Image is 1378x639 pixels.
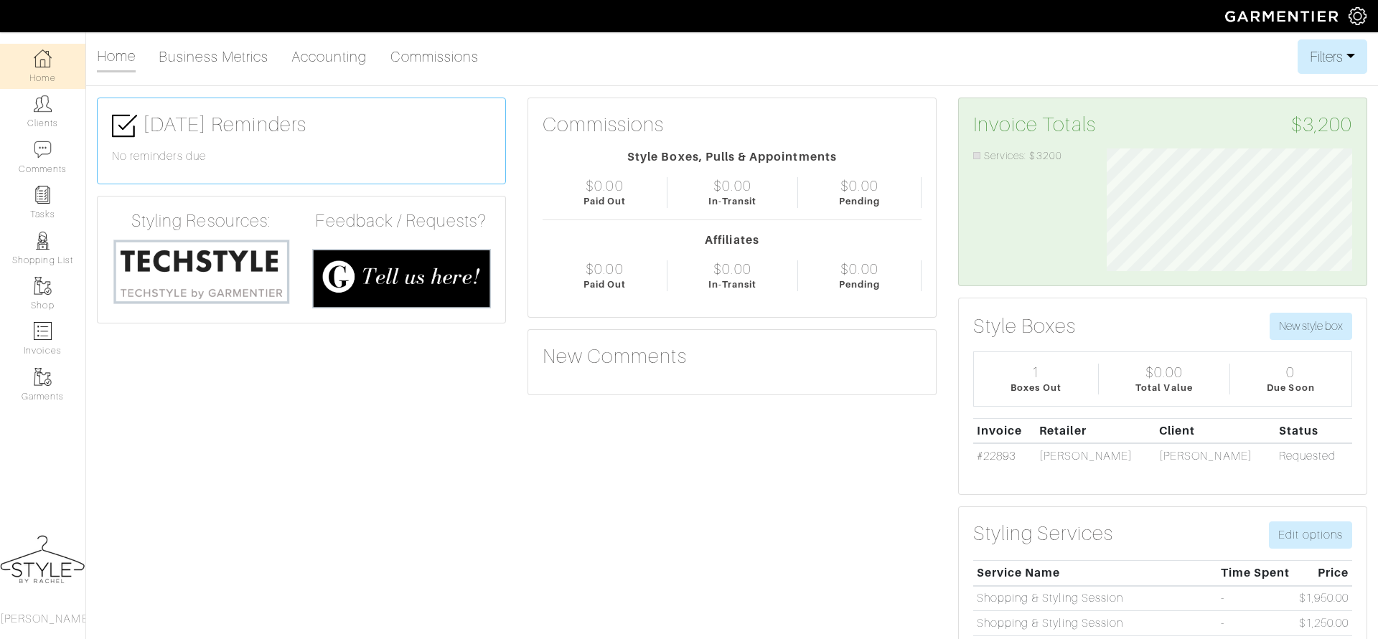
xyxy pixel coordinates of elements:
img: dashboard-icon-dbcd8f5a0b271acd01030246c82b418ddd0df26cd7fceb0bd07c9910d44c42f6.png [34,49,52,67]
div: $0.00 [713,260,751,278]
td: [PERSON_NAME] [1156,443,1275,468]
th: Client [1156,418,1275,443]
a: Commissions [390,42,479,71]
img: garments-icon-b7da505a4dc4fd61783c78ac3ca0ef83fa9d6f193b1c9dc38574b1d14d53ca28.png [34,277,52,295]
img: feedback_requests-3821251ac2bd56c73c230f3229a5b25d6eb027adea667894f41107c140538ee0.png [312,249,491,308]
img: garments-icon-b7da505a4dc4fd61783c78ac3ca0ef83fa9d6f193b1c9dc38574b1d14d53ca28.png [34,368,52,386]
div: Pending [839,194,880,208]
a: #22893 [977,450,1016,463]
a: Business Metrics [159,42,268,71]
div: 0 [1286,364,1295,381]
a: Edit options [1269,521,1352,549]
th: Retailer [1036,418,1156,443]
h3: New Comments [543,344,922,369]
td: $1,950.00 [1295,586,1352,611]
div: $0.00 [713,177,751,194]
button: New style box [1270,313,1352,340]
a: Accounting [291,42,367,71]
div: In-Transit [708,278,757,291]
div: $0.00 [1145,364,1183,381]
img: check-box-icon-36a4915ff3ba2bd8f6e4f29bc755bb66becd62c870f447fc0dd1365fcfddab58.png [112,113,137,138]
img: reminder-icon-8004d30b9f0a5d33ae49ab947aed9ed385cf756f9e5892f1edd6e32f2345188e.png [34,186,52,204]
img: gear-icon-white-bd11855cb880d31180b6d7d6211b90ccbf57a29d726f0c71d8c61bd08dd39cc2.png [1349,7,1367,25]
div: 1 [1031,364,1040,381]
img: clients-icon-6bae9207a08558b7cb47a8932f037763ab4055f8c8b6bfacd5dc20c3e0201464.png [34,95,52,113]
th: Time Spent [1217,560,1295,585]
th: Invoice [973,418,1036,443]
img: comment-icon-a0a6a9ef722e966f86d9cbdc48e553b5cf19dbc54f86b18d962a5391bc8f6eb6.png [34,141,52,158]
td: - [1217,586,1295,611]
div: Style Boxes, Pulls & Appointments [543,148,922,166]
a: Home [97,42,136,72]
h3: [DATE] Reminders [112,113,491,138]
div: Boxes Out [1011,381,1061,394]
div: Paid Out [583,278,626,291]
div: Paid Out [583,194,626,208]
div: Pending [839,278,880,291]
img: techstyle-93310999766a10050dc78ceb7f971a75838126fd19372ce40ba20cdf6a89b94b.png [112,237,291,306]
h3: Styling Services [973,521,1113,546]
th: Service Name [973,560,1217,585]
div: $0.00 [586,260,623,278]
td: Shopping & Styling Session [973,586,1217,611]
button: Filters [1298,39,1367,74]
img: garmentier-logo-header-white-b43fb05a5012e4ada735d5af1a66efaba907eab6374d6393d1fbf88cb4ef424d.png [1218,4,1349,29]
div: Affiliates [543,232,922,249]
td: - [1217,611,1295,636]
div: $0.00 [586,177,623,194]
div: Total Value [1135,381,1193,394]
td: Shopping & Styling Session [973,611,1217,636]
th: Status [1275,418,1352,443]
h6: No reminders due [112,150,491,164]
h3: Style Boxes [973,314,1077,339]
div: Due Soon [1267,381,1314,394]
td: Requested [1275,443,1352,468]
h3: Invoice Totals [973,113,1352,137]
img: stylists-icon-eb353228a002819b7ec25b43dbf5f0378dd9e0616d9560372ff212230b889e62.png [34,232,52,250]
div: $0.00 [840,177,878,194]
th: Price [1295,560,1352,585]
td: $1,250.00 [1295,611,1352,636]
div: $0.00 [840,260,878,278]
h4: Feedback / Requests? [312,211,491,232]
h3: Commissions [543,113,665,137]
li: Services: $3200 [973,148,1085,164]
span: $3,200 [1291,113,1352,137]
div: In-Transit [708,194,757,208]
h4: Styling Resources: [112,211,291,232]
img: orders-icon-0abe47150d42831381b5fb84f609e132dff9fe21cb692f30cb5eec754e2cba89.png [34,322,52,340]
td: [PERSON_NAME] [1036,443,1156,468]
